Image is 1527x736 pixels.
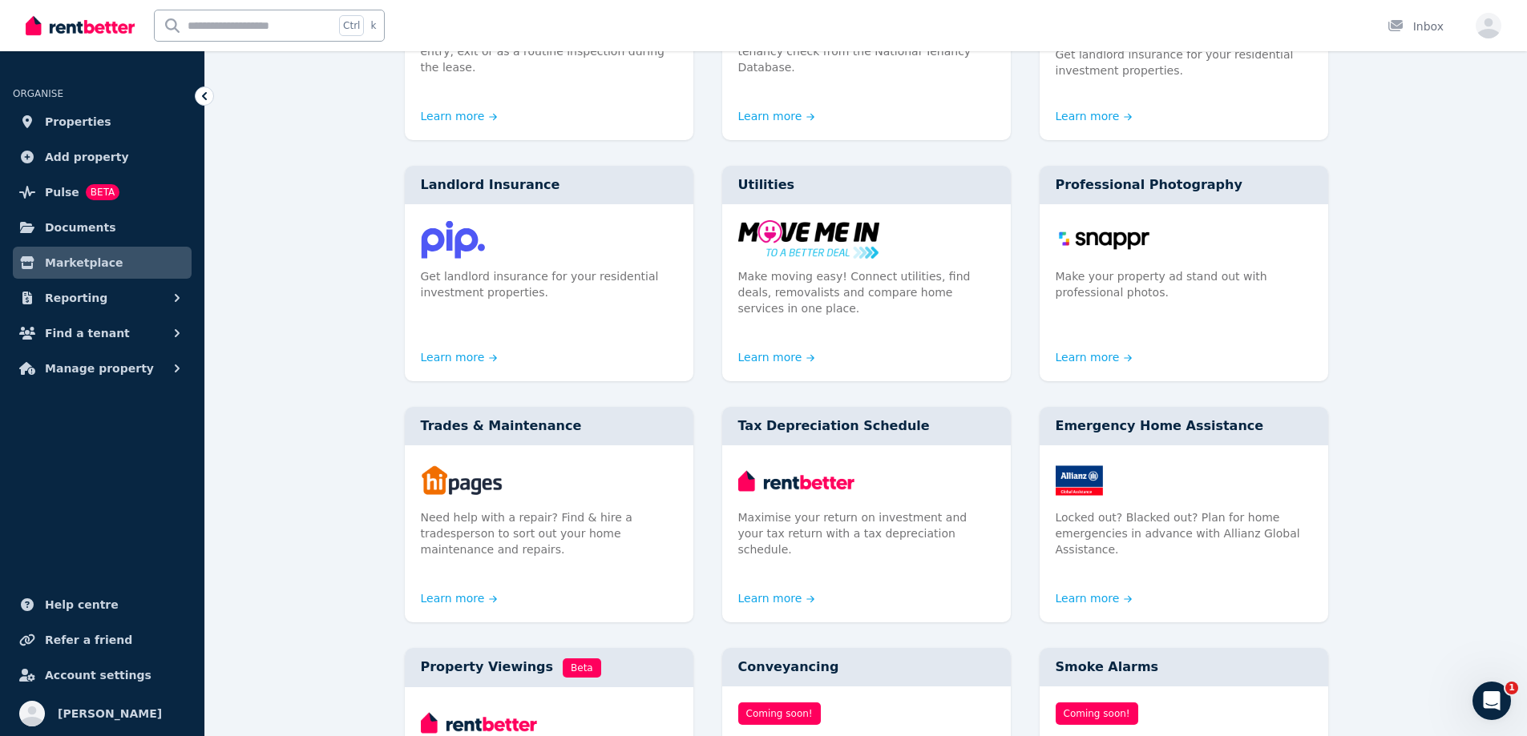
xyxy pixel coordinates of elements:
span: Coming soon! [738,702,821,725]
a: Marketplace [13,247,192,279]
span: Coming soon! [1056,702,1138,725]
a: Learn more [738,590,815,606]
span: 1 [1505,682,1518,694]
span: k [370,19,376,32]
a: Help centre [13,589,192,621]
a: Properties [13,106,192,138]
div: Smoke Alarms [1040,648,1328,686]
span: BETA [86,184,119,200]
a: Learn more [421,108,498,124]
a: Learn more [1056,108,1133,124]
a: PulseBETA [13,176,192,208]
iframe: Intercom live chat [1472,682,1511,720]
img: Landlord Insurance [421,220,677,259]
span: Account settings [45,666,151,685]
span: Beta [563,658,601,678]
button: Find a tenant [13,317,192,349]
a: Learn more [421,349,498,365]
a: Refer a friend [13,624,192,656]
span: Ctrl [339,15,364,36]
a: Learn more [421,590,498,606]
span: Find a tenant [45,324,130,343]
div: Utilities [722,166,1011,204]
span: Marketplace [45,253,123,272]
a: Learn more [1056,349,1133,365]
img: RentBetter [26,14,135,38]
p: Locked out? Blacked out? Plan for home emergencies in advance with Allianz Global Assistance. [1056,509,1312,557]
p: Make your property ad stand out with professional photos. [1056,268,1312,300]
div: Inbox [1388,18,1444,34]
span: Pulse [45,183,79,202]
a: Account settings [13,659,192,691]
span: Reporting [45,288,107,308]
a: Add property [13,141,192,173]
div: Professional Photography [1040,166,1328,204]
a: Learn more [738,108,815,124]
span: [PERSON_NAME] [58,704,162,723]
span: Add property [45,147,129,167]
div: Property Viewings [405,648,693,687]
div: Tax Depreciation Schedule [722,407,1011,445]
img: Trades & Maintenance [421,461,677,500]
div: Trades & Maintenance [405,407,693,445]
span: ORGANISE [13,88,63,99]
img: Tax Depreciation Schedule [738,461,995,500]
a: Learn more [738,349,815,365]
p: Need help with a repair? Find & hire a tradesperson to sort out your home maintenance and repairs. [421,509,677,557]
img: Professional Photography [1056,220,1312,259]
p: Hire a pro to complete a condition report at entry, exit or as a routine inspection during the le... [421,27,677,75]
p: Screen tenants with a comprehensive tenancy check from the National Tenancy Database. [738,27,995,75]
span: Documents [45,218,116,237]
a: Documents [13,211,192,243]
div: Emergency Home Assistance [1040,407,1328,445]
p: Make moving easy! Connect utilities, find deals, removalists and compare home services in one place. [738,268,995,316]
span: Refer a friend [45,630,132,650]
p: Maximise your return on investment and your tax return with a tax depreciation schedule. [738,509,995,557]
div: Landlord Insurance [405,166,693,204]
span: Properties [45,112,111,131]
p: Get landlord insurance for your residential investment properties. [1056,46,1312,78]
div: Conveyancing [722,648,1011,686]
img: Emergency Home Assistance [1056,461,1312,500]
button: Manage property [13,352,192,384]
button: Reporting [13,282,192,314]
span: Manage property [45,359,154,378]
p: Get landlord insurance for your residential investment properties. [421,268,677,300]
a: Learn more [1056,590,1133,606]
span: Help centre [45,595,119,614]
img: Utilities [738,220,995,259]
